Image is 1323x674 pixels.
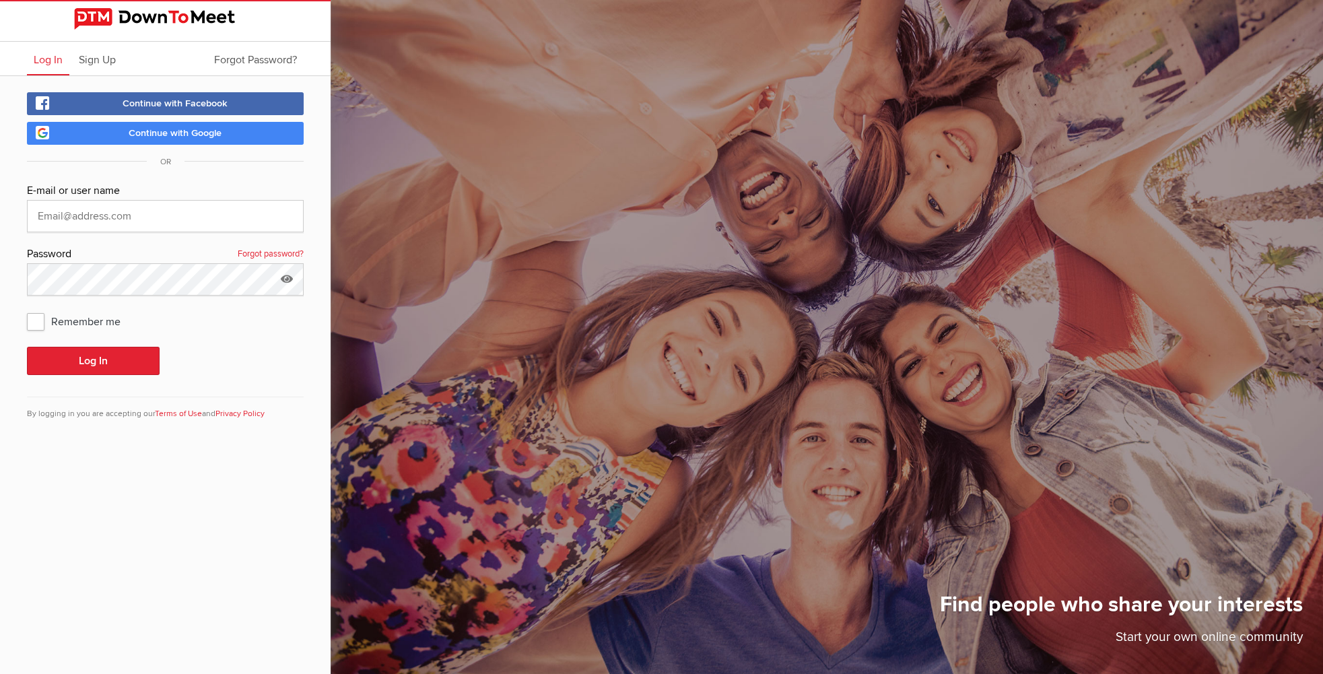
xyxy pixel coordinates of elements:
[215,409,265,419] a: Privacy Policy
[207,42,304,75] a: Forgot Password?
[123,98,228,109] span: Continue with Facebook
[79,53,116,67] span: Sign Up
[74,8,257,30] img: DownToMeet
[27,92,304,115] a: Continue with Facebook
[238,246,304,263] a: Forgot password?
[214,53,297,67] span: Forgot Password?
[940,628,1303,654] p: Start your own online community
[34,53,63,67] span: Log In
[155,409,202,419] a: Terms of Use
[27,182,304,200] div: E-mail or user name
[27,397,304,420] div: By logging in you are accepting our and
[27,309,134,333] span: Remember me
[129,127,222,139] span: Continue with Google
[27,122,304,145] a: Continue with Google
[27,246,304,263] div: Password
[27,42,69,75] a: Log In
[940,591,1303,628] h1: Find people who share your interests
[147,157,184,167] span: OR
[27,200,304,232] input: Email@address.com
[27,347,160,375] button: Log In
[72,42,123,75] a: Sign Up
